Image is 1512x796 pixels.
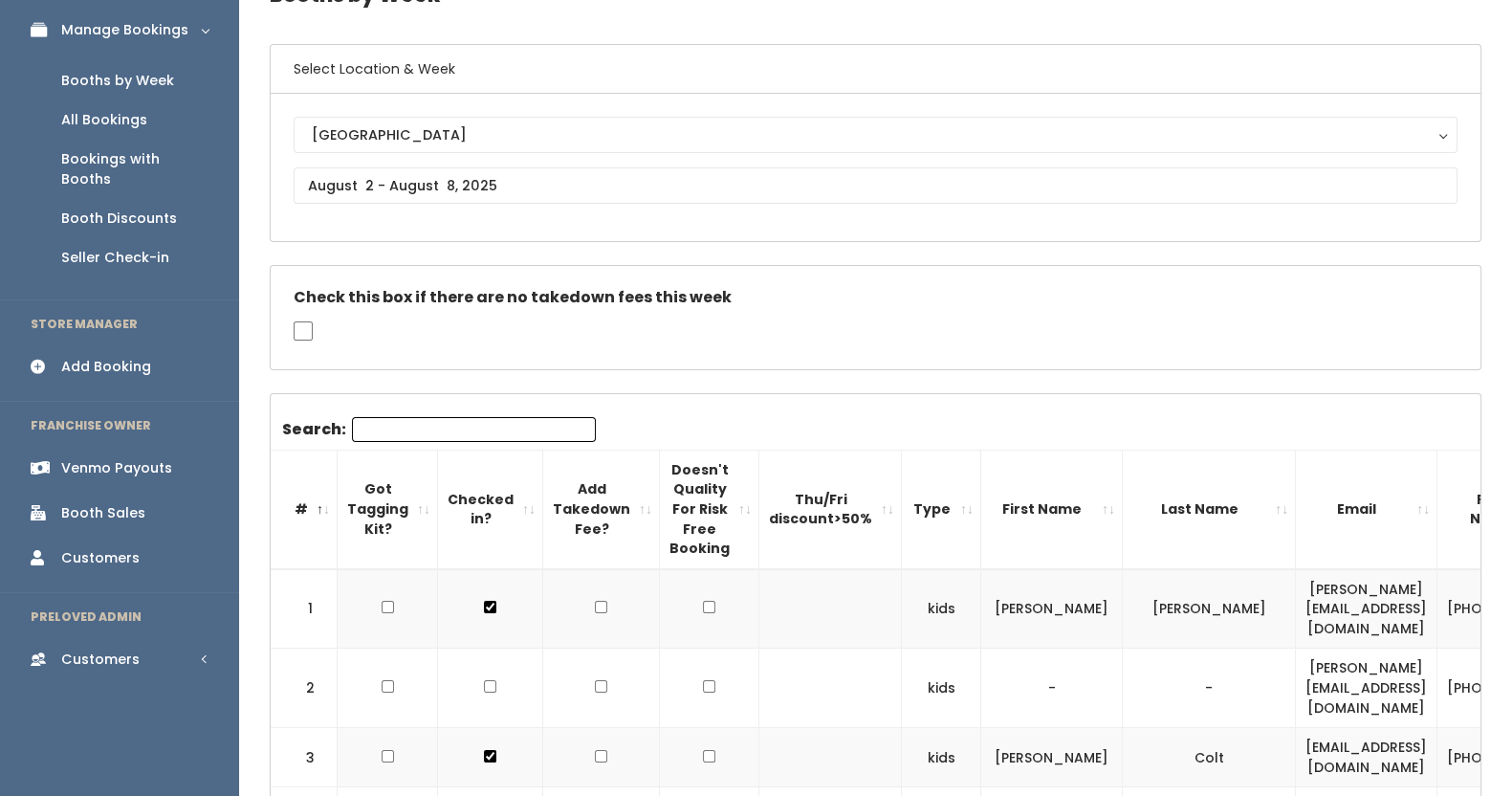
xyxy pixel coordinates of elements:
button: [GEOGRAPHIC_DATA] [294,117,1457,153]
label: Search: [282,417,596,442]
td: [PERSON_NAME][EMAIL_ADDRESS][DOMAIN_NAME] [1296,649,1437,728]
td: - [981,649,1123,728]
h6: Select Location & Week [271,45,1480,94]
td: kids [902,728,981,787]
td: [EMAIL_ADDRESS][DOMAIN_NAME] [1296,728,1437,787]
div: [GEOGRAPHIC_DATA] [312,124,1439,145]
div: Seller Check-in [61,248,169,268]
div: Venmo Payouts [61,458,172,478]
th: Type: activate to sort column ascending [902,450,981,568]
div: Booth Discounts [61,209,177,229]
th: Doesn't Quality For Risk Free Booking : activate to sort column ascending [660,450,759,568]
td: [PERSON_NAME] [981,728,1123,787]
th: Add Takedown Fee?: activate to sort column ascending [543,450,660,568]
div: Bookings with Booths [61,149,208,189]
th: Checked in?: activate to sort column ascending [438,450,543,568]
th: #: activate to sort column descending [271,450,338,568]
th: Last Name: activate to sort column ascending [1123,450,1296,568]
div: Booth Sales [61,503,145,523]
th: Got Tagging Kit?: activate to sort column ascending [338,450,438,568]
div: Manage Bookings [61,20,188,40]
input: August 2 - August 8, 2025 [294,167,1457,204]
td: [PERSON_NAME] [981,569,1123,649]
th: First Name: activate to sort column ascending [981,450,1123,568]
td: [PERSON_NAME][EMAIL_ADDRESS][DOMAIN_NAME] [1296,569,1437,649]
div: Booths by Week [61,71,174,91]
td: - [1123,649,1296,728]
th: Thu/Fri discount&gt;50%: activate to sort column ascending [759,450,902,568]
h5: Check this box if there are no takedown fees this week [294,289,1457,306]
td: kids [902,569,981,649]
td: Colt [1123,728,1296,787]
td: 3 [271,728,338,787]
th: Email: activate to sort column ascending [1296,450,1437,568]
td: 1 [271,569,338,649]
td: 2 [271,649,338,728]
input: Search: [352,417,596,442]
td: [PERSON_NAME] [1123,569,1296,649]
div: All Bookings [61,110,147,130]
td: kids [902,649,981,728]
div: Customers [61,548,140,568]
div: Add Booking [61,357,151,377]
div: Customers [61,650,140,670]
